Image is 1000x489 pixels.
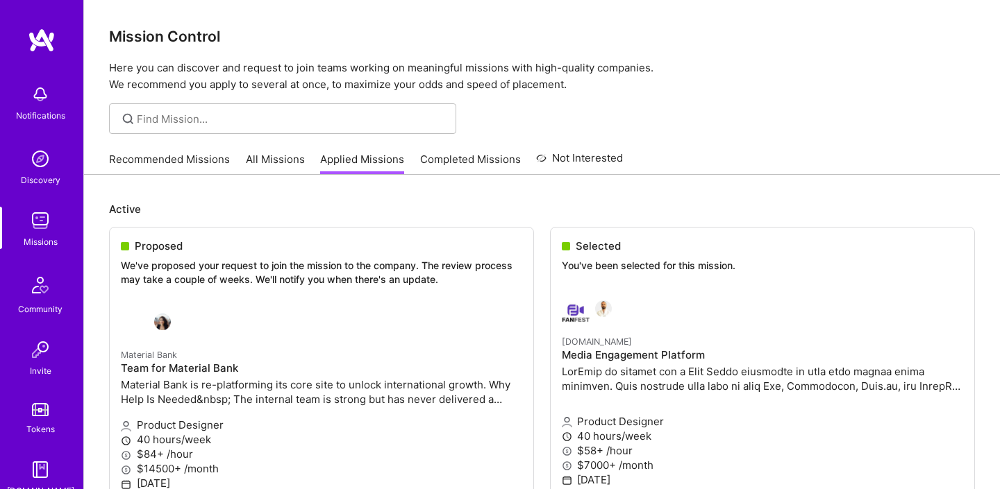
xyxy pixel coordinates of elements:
p: Active [109,202,975,216]
p: $14500+ /month [121,461,522,476]
div: Notifications [16,108,65,123]
div: Community [18,302,62,316]
i: icon MoneyGray [121,450,131,461]
img: logo [28,28,56,53]
img: Invite [26,336,54,363]
i: icon Applicant [121,421,131,431]
a: Completed Missions [420,152,521,175]
div: Missions [24,234,58,249]
a: Recommended Missions [109,152,230,175]
p: Here you can discover and request to join teams working on meaningful missions with high-quality ... [109,60,975,93]
p: 40 hours/week [121,432,522,447]
div: Invite [30,363,51,378]
p: Material Bank is re-platforming its core site to unlock international growth. Why Help Is Needed&... [121,377,522,406]
p: $84+ /hour [121,447,522,461]
img: bell [26,80,54,108]
div: Tokens [26,422,55,436]
input: Find Mission... [137,112,446,126]
img: Community [24,268,57,302]
img: Material Bank company logo [121,314,149,341]
a: Applied Missions [320,152,404,175]
small: Material Bank [121,350,177,360]
img: tokens [32,403,49,416]
h4: Team for Material Bank [121,362,522,375]
i: icon SearchGrey [120,111,136,127]
i: icon MoneyGray [121,465,131,475]
a: All Missions [246,152,305,175]
p: We've proposed your request to join the mission to the company. The review process may take a cou... [121,259,522,286]
span: Proposed [135,239,183,253]
i: icon Clock [121,436,131,446]
img: Christina Luchkiw [154,314,171,330]
a: Not Interested [536,150,623,175]
h3: Mission Control [109,28,975,45]
img: guide book [26,456,54,483]
img: teamwork [26,207,54,234]
img: discovery [26,145,54,173]
div: Discovery [21,173,60,187]
p: Product Designer [121,418,522,432]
